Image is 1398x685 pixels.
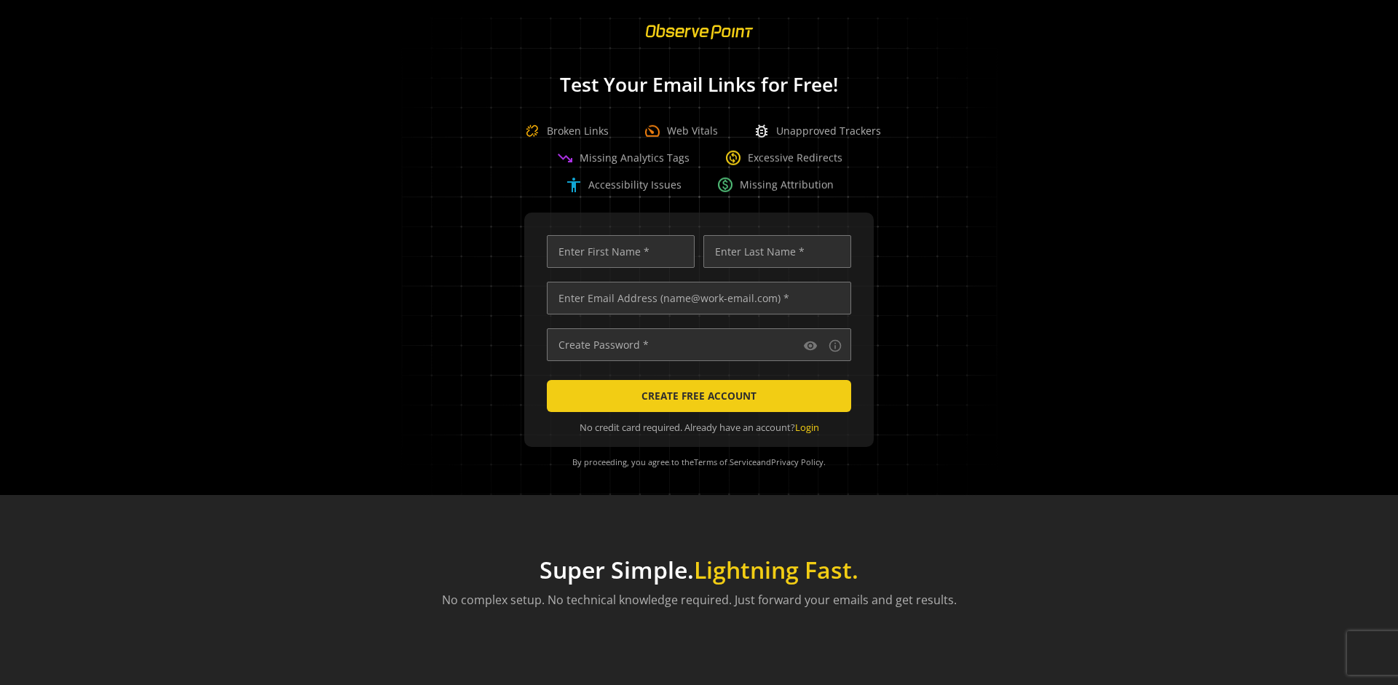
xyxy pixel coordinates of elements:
[803,338,818,353] mat-icon: visibility
[556,149,690,167] div: Missing Analytics Tags
[694,554,858,585] span: Lightning Fast.
[556,149,574,167] span: trending_down
[826,337,844,355] button: Password requirements
[442,591,957,609] p: No complex setup. No technical knowledge required. Just forward your emails and get results.
[542,447,856,478] div: By proceeding, you agree to the and .
[753,122,770,140] span: bug_report
[644,122,718,140] div: Web Vitals
[518,116,609,146] div: Broken Links
[547,328,851,361] input: Create Password *
[442,556,957,584] h1: Super Simple.
[771,456,824,467] a: Privacy Policy
[828,338,842,353] mat-icon: info_outline
[547,380,851,412] button: CREATE FREE ACCOUNT
[753,122,881,140] div: Unapproved Trackers
[703,235,851,268] input: Enter Last Name *
[724,149,742,167] span: change_circle
[644,122,661,140] span: speed
[641,383,757,409] span: CREATE FREE ACCOUNT
[694,456,757,467] a: Terms of Service
[518,116,547,146] img: Broken Link
[716,176,834,194] div: Missing Attribution
[716,176,734,194] span: paid
[379,74,1019,95] h1: Test Your Email Links for Free!
[547,235,695,268] input: Enter First Name *
[547,282,851,314] input: Enter Email Address (name@work-email.com) *
[547,421,851,435] div: No credit card required. Already have an account?
[565,176,682,194] div: Accessibility Issues
[724,149,842,167] div: Excessive Redirects
[565,176,582,194] span: accessibility
[795,421,819,434] a: Login
[636,33,762,47] a: ObservePoint Homepage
